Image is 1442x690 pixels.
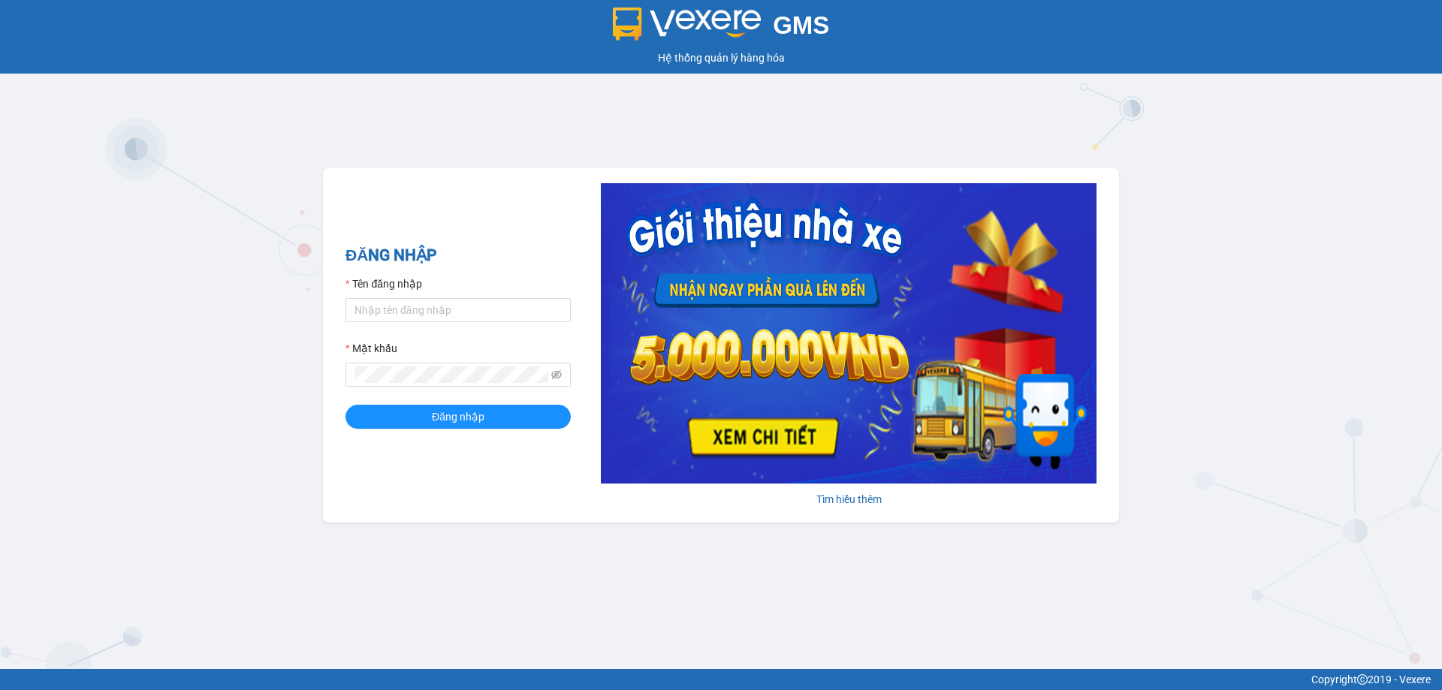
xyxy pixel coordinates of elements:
span: eye-invisible [551,369,562,380]
div: Tìm hiểu thêm [601,491,1097,508]
img: logo 2 [613,8,762,41]
span: GMS [773,11,829,39]
label: Mật khẩu [345,340,397,357]
input: Mật khẩu [354,366,548,383]
div: Hệ thống quản lý hàng hóa [4,50,1438,66]
div: Copyright 2019 - Vexere [11,671,1431,688]
button: Đăng nhập [345,405,571,429]
span: copyright [1357,674,1368,685]
h2: ĐĂNG NHẬP [345,243,571,268]
input: Tên đăng nhập [345,298,571,322]
img: banner-0 [601,183,1097,484]
label: Tên đăng nhập [345,276,422,292]
span: Đăng nhập [432,408,484,425]
a: GMS [613,23,830,35]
